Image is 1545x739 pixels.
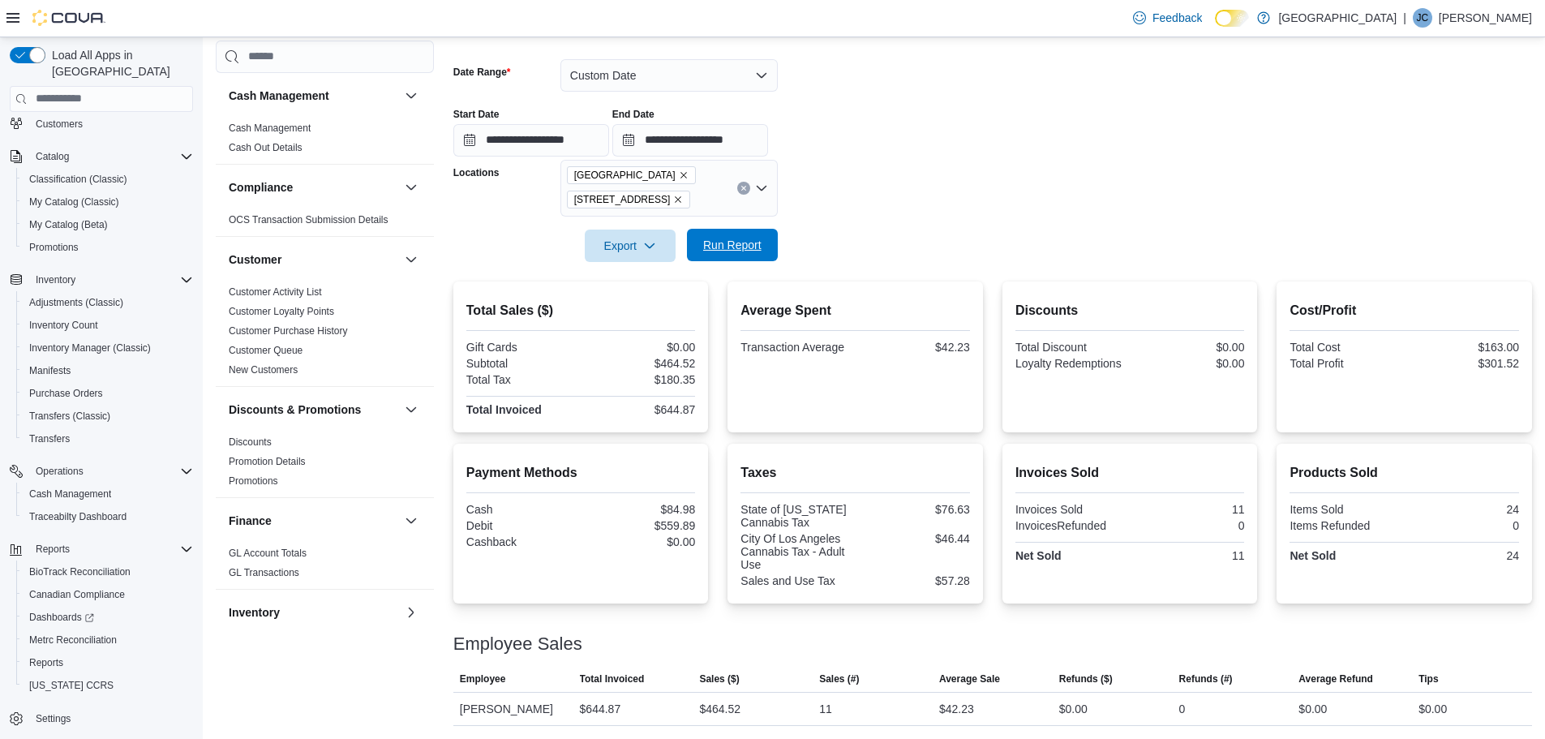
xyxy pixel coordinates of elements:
button: BioTrack Reconciliation [16,561,200,583]
div: $464.52 [584,357,695,370]
label: Locations [453,166,500,179]
a: Dashboards [23,608,101,627]
button: Metrc Reconciliation [16,629,200,651]
div: Items Sold [1290,503,1401,516]
button: Inventory Count [16,314,200,337]
span: Purchase Orders [29,387,103,400]
div: 24 [1408,503,1519,516]
span: Customers [36,118,83,131]
a: Classification (Classic) [23,170,134,189]
a: Settings [29,709,77,728]
div: Total Tax [466,373,577,386]
span: Customer Queue [229,344,303,357]
div: Cash [466,503,577,516]
span: Inventory Manager (Classic) [23,338,193,358]
button: Custom Date [560,59,778,92]
button: Discounts & Promotions [401,400,421,419]
button: My Catalog (Beta) [16,213,200,236]
a: Promotions [229,475,278,487]
a: [US_STATE] CCRS [23,676,120,695]
div: $0.00 [584,535,695,548]
button: Adjustments (Classic) [16,291,200,314]
span: Customer Purchase History [229,324,348,337]
span: Inventory Count [23,316,193,335]
button: Manifests [16,359,200,382]
span: Adjustments (Classic) [23,293,193,312]
span: Sales ($) [699,672,739,685]
div: Transaction Average [740,341,852,354]
div: State of [US_STATE] Cannabis Tax [740,503,852,529]
div: [PERSON_NAME] [453,693,573,725]
div: 11 [1133,549,1244,562]
div: $559.89 [584,519,695,532]
span: Green City [567,166,696,184]
a: Customer Activity List [229,286,322,298]
span: Reports [36,543,70,556]
span: Manifests [23,361,193,380]
div: City Of Los Angeles Cannabis Tax - Adult Use [740,532,852,571]
div: $0.00 [1298,699,1327,719]
h2: Total Sales ($) [466,301,696,320]
button: Compliance [401,178,421,197]
span: Transfers (Classic) [23,406,193,426]
div: $644.87 [584,403,695,416]
div: $0.00 [1133,357,1244,370]
span: Total Invoiced [580,672,645,685]
button: Cash Management [401,86,421,105]
span: Settings [29,708,193,728]
button: Compliance [229,179,398,195]
button: Cash Management [229,88,398,104]
button: Customers [3,112,200,135]
a: Metrc Reconciliation [23,630,123,650]
div: $42.23 [859,341,970,354]
div: $301.52 [1408,357,1519,370]
a: Cash Management [23,484,118,504]
h3: Inventory [229,604,280,621]
span: Sales (#) [819,672,859,685]
label: Start Date [453,108,500,121]
span: Classification (Classic) [23,170,193,189]
span: Cash Management [23,484,193,504]
button: Settings [3,707,200,730]
h3: Cash Management [229,88,329,104]
div: Discounts & Promotions [216,432,434,497]
h2: Taxes [740,463,970,483]
div: $464.52 [699,699,740,719]
button: Inventory [3,269,200,291]
span: Dashboards [23,608,193,627]
div: Subtotal [466,357,577,370]
a: Traceabilty Dashboard [23,507,133,526]
h2: Discounts [1015,301,1245,320]
div: InvoicesRefunded [1015,519,1127,532]
a: Transfers [23,429,76,449]
span: Load All Apps in [GEOGRAPHIC_DATA] [45,47,193,79]
span: Cash Management [29,488,111,501]
span: Feedback [1152,10,1202,26]
span: BioTrack Reconciliation [29,565,131,578]
div: Total Profit [1290,357,1401,370]
p: [PERSON_NAME] [1439,8,1532,28]
span: My Catalog (Beta) [29,218,108,231]
span: [GEOGRAPHIC_DATA] [574,167,676,183]
div: 11 [819,699,832,719]
span: Purchase Orders [23,384,193,403]
span: Dark Mode [1215,27,1216,28]
button: Remove Green City from selection in this group [679,170,689,180]
button: Canadian Compliance [16,583,200,606]
span: My Catalog (Classic) [29,195,119,208]
div: Cash Management [216,118,434,164]
a: Customers [29,114,89,134]
label: End Date [612,108,654,121]
button: Inventory [229,604,398,621]
span: Export [594,230,666,262]
strong: Net Sold [1290,549,1336,562]
span: [STREET_ADDRESS] [574,191,671,208]
button: Inventory [29,270,82,290]
button: Operations [29,462,90,481]
div: Gift Cards [466,341,577,354]
button: [US_STATE] CCRS [16,674,200,697]
span: Run Report [703,237,762,253]
button: Transfers (Classic) [16,405,200,428]
span: Catalog [36,150,69,163]
span: Settings [36,712,71,725]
